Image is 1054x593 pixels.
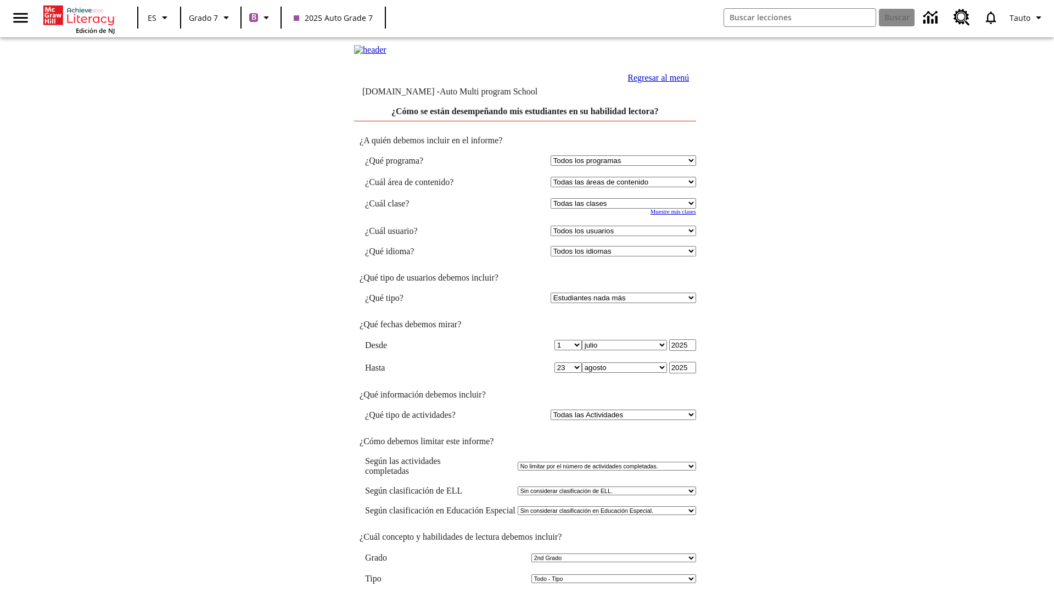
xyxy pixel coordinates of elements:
[354,532,696,542] td: ¿Cuál concepto y habilidades de lectura debemos incluir?
[365,362,489,373] td: Hasta
[4,2,37,34] button: Abrir el menú lateral
[651,209,696,215] a: Muestre más clases
[354,136,696,146] td: ¿A quién debemos incluir en el informe?
[1010,12,1030,24] span: Tauto
[184,8,237,27] button: Grado: Grado 7, Elige un grado
[947,3,977,32] a: Centro de recursos, Se abrirá en una pestaña nueva.
[142,8,177,27] button: Lenguaje: ES, Selecciona un idioma
[365,293,489,303] td: ¿Qué tipo?
[354,273,696,283] td: ¿Qué tipo de usuarios debemos incluir?
[1005,8,1050,27] button: Perfil/Configuración
[365,456,515,476] td: Según las actividades completadas
[440,87,537,96] nobr: Auto Multi program School
[365,177,453,187] nobr: ¿Cuál área de contenido?
[365,246,489,256] td: ¿Qué idioma?
[391,107,659,116] a: ¿Cómo se están desempeñando mis estudiantes en su habilidad lectora?
[354,45,386,55] img: header
[365,410,489,420] td: ¿Qué tipo de actividades?
[354,390,696,400] td: ¿Qué información debemos incluir?
[977,3,1005,32] a: Notificaciones
[365,574,395,584] td: Tipo
[365,486,515,496] td: Según clasificación de ELL
[917,3,947,33] a: Centro de información
[354,437,696,446] td: ¿Cómo debemos limitar este informe?
[724,9,876,26] input: Buscar campo
[294,12,373,24] span: 2025 Auto Grade 7
[245,8,277,27] button: Boost El color de la clase es morado/púrpura. Cambiar el color de la clase.
[365,553,404,563] td: Grado
[365,506,515,516] td: Según clasificación en Educación Especial
[251,10,256,24] span: B
[148,12,156,24] span: ES
[189,12,218,24] span: Grado 7
[365,155,489,166] td: ¿Qué programa?
[362,87,563,97] td: [DOMAIN_NAME] -
[354,320,696,329] td: ¿Qué fechas debemos mirar?
[365,198,489,209] td: ¿Cuál clase?
[76,26,115,35] span: Edición de NJ
[365,226,489,236] td: ¿Cuál usuario?
[365,339,489,351] td: Desde
[627,73,689,82] a: Regresar al menú
[43,3,115,35] div: Portada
